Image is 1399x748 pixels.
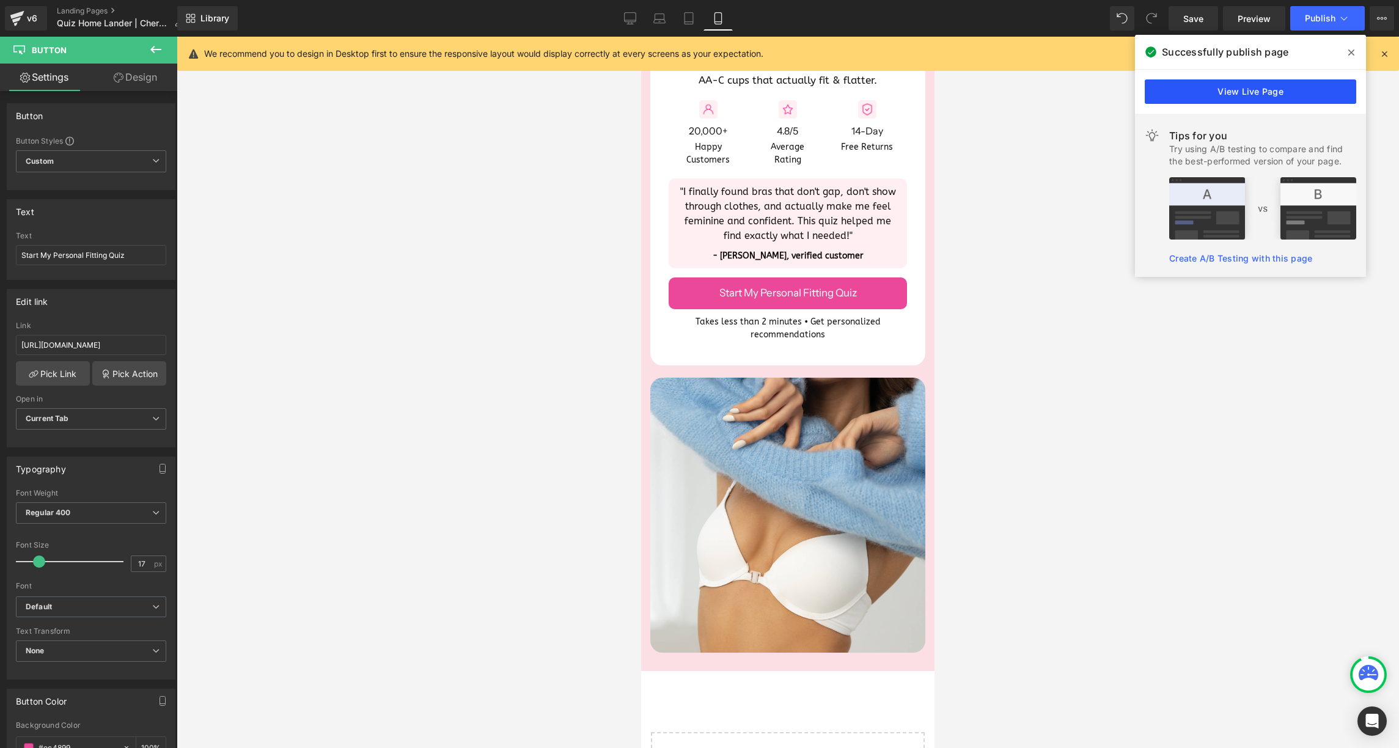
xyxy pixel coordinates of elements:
div: Try using A/B testing to compare and find the best-performed version of your page. [1169,143,1356,167]
button: Publish [1290,6,1365,31]
a: New Library [177,6,238,31]
b: Regular 400 [26,508,71,517]
span: Start My Personal Fitting Quiz [78,249,216,265]
p: "I finally found bras that don't gap, don't show through clothes, and actually make me feel femin... [37,148,257,207]
div: Button Styles [16,136,166,145]
a: Mobile [703,6,733,31]
h1: 20,000+ [37,88,98,101]
a: Create A/B Testing with this page [1169,253,1312,263]
p: Finally, [PERSON_NAME] designed specifically for AA-C cups that actually fit & flatter. [28,20,266,51]
div: Tips for you [1169,128,1356,143]
div: Button [16,104,43,121]
div: Font Weight [16,489,166,497]
a: Desktop [615,6,645,31]
div: Typography [16,457,66,474]
a: Tablet [674,6,703,31]
p: Average Rating [116,104,177,130]
div: Font Size [16,541,166,549]
a: v6 [5,6,47,31]
b: None [26,646,45,655]
div: Background Color [16,721,166,730]
a: Landing Pages [57,6,193,16]
p: Free Returns [196,104,257,117]
a: Pick Action [92,361,166,386]
img: tip.png [1169,177,1356,240]
span: px [154,560,164,568]
p: Happy Customers [37,104,98,130]
div: Font [16,582,166,590]
img: light.svg [1145,128,1159,143]
div: Text [16,232,166,240]
button: Undo [1110,6,1134,31]
a: Start My Personal Fitting Quiz [28,241,266,273]
span: Preview [1238,12,1271,25]
input: https://your-shop.myshopify.com [16,335,166,355]
span: Publish [1305,13,1335,23]
i: Default [26,602,52,612]
button: Redo [1139,6,1164,31]
span: Save [1183,12,1203,25]
h1: 4.8/5 [116,88,177,101]
div: Open in [16,395,166,403]
a: Laptop [645,6,674,31]
b: Current Tab [26,414,69,423]
div: Link [16,321,166,330]
span: Library [200,13,229,24]
div: v6 [24,10,40,26]
div: Edit link [16,290,48,307]
a: Pick Link [16,361,90,386]
div: Text Transform [16,627,166,636]
span: Quiz Home Lander | Cherries [57,18,169,28]
a: Preview [1223,6,1285,31]
span: Button [32,45,67,55]
div: Button Color [16,689,67,706]
p: We recommend you to design in Desktop first to ensure the responsive layout would display correct... [204,47,763,61]
span: Successfully publish page [1162,45,1288,59]
a: Design [91,64,180,91]
h1: 14-Day [196,88,257,101]
p: Takes less than 2 minutes • Get personalized recommendations [28,279,266,304]
strong: - [PERSON_NAME], verified customer [72,214,222,224]
b: Custom [26,156,54,167]
button: More [1370,6,1394,31]
a: View Live Page [1145,79,1356,104]
div: Text [16,200,34,217]
div: Open Intercom Messenger [1357,706,1387,736]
